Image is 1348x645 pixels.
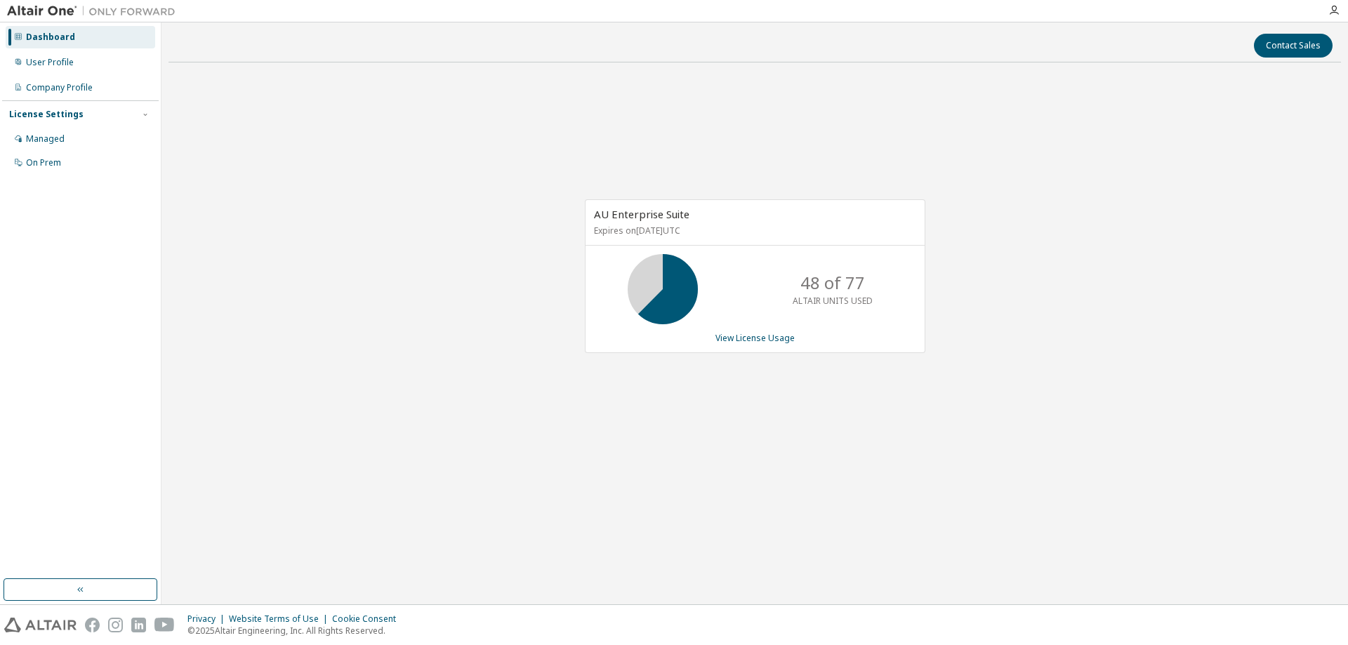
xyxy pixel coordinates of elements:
img: instagram.svg [108,618,123,632]
a: View License Usage [715,332,795,344]
p: ALTAIR UNITS USED [793,295,873,307]
div: Company Profile [26,82,93,93]
img: Altair One [7,4,183,18]
img: linkedin.svg [131,618,146,632]
div: Managed [26,133,65,145]
span: AU Enterprise Suite [594,207,689,221]
div: Dashboard [26,32,75,43]
div: Privacy [187,613,229,625]
img: facebook.svg [85,618,100,632]
div: Cookie Consent [332,613,404,625]
img: altair_logo.svg [4,618,77,632]
p: © 2025 Altair Engineering, Inc. All Rights Reserved. [187,625,404,637]
div: License Settings [9,109,84,120]
p: 48 of 77 [800,271,865,295]
div: Website Terms of Use [229,613,332,625]
p: Expires on [DATE] UTC [594,225,913,237]
div: User Profile [26,57,74,68]
button: Contact Sales [1254,34,1333,58]
div: On Prem [26,157,61,168]
img: youtube.svg [154,618,175,632]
